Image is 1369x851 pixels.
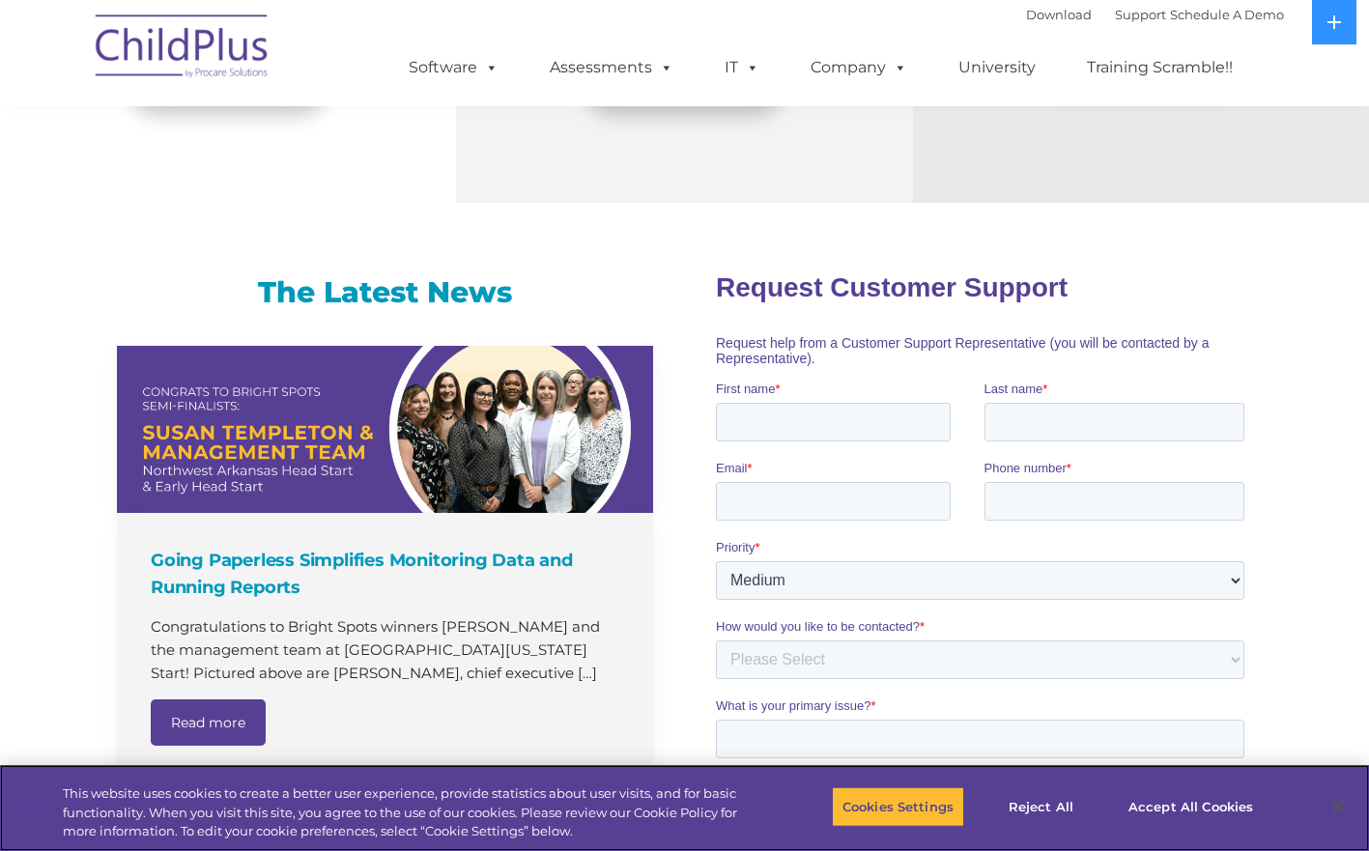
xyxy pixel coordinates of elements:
[705,48,779,87] a: IT
[151,699,266,746] a: Read more
[1026,7,1092,22] a: Download
[939,48,1055,87] a: University
[1118,786,1264,827] button: Accept All Cookies
[1170,7,1284,22] a: Schedule A Demo
[151,615,624,685] p: Congratulations to Bright Spots winners [PERSON_NAME] and the management team at [GEOGRAPHIC_DATA...
[1026,7,1284,22] font: |
[832,786,964,827] button: Cookies Settings
[389,48,518,87] a: Software
[151,547,624,601] h4: Going Paperless Simplifies Monitoring Data and Running Reports
[981,786,1101,827] button: Reject All
[86,1,279,98] img: ChildPlus by Procare Solutions
[117,273,653,312] h3: The Latest News
[63,784,753,841] div: This website uses cookies to create a better user experience, provide statistics about user visit...
[530,48,693,87] a: Assessments
[1115,7,1166,22] a: Support
[791,48,927,87] a: Company
[1317,785,1359,828] button: Close
[1068,48,1252,87] a: Training Scramble!!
